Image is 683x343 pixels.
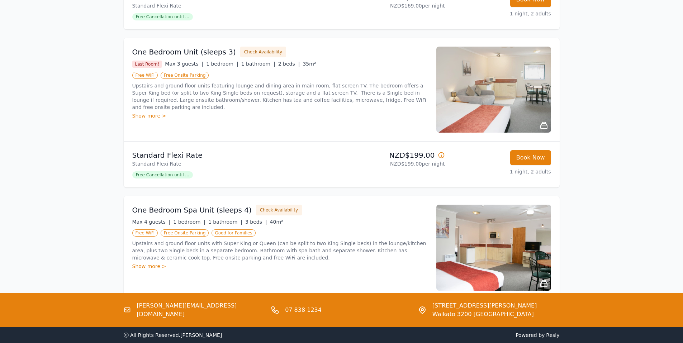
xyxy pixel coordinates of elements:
[285,306,322,314] a: 07 838 1234
[345,2,445,9] p: NZD$169.00 per night
[132,171,193,178] span: Free Cancellation until ...
[132,82,428,111] p: Upstairs and ground floor units featuring lounge and dining area in main room, flat screen TV. Th...
[132,205,252,215] h3: One Bedroom Spa Unit (sleeps 4)
[256,205,302,215] button: Check Availability
[241,61,275,67] span: 1 bathroom |
[132,47,236,57] h3: One Bedroom Unit (sleeps 3)
[206,61,238,67] span: 1 bedroom |
[245,219,267,225] span: 3 beds |
[161,72,209,79] span: Free Onsite Parking
[132,61,162,68] span: Last Room!
[345,332,560,339] span: Powered by
[161,229,209,237] span: Free Onsite Parking
[132,150,339,160] p: Standard Flexi Rate
[173,219,205,225] span: 1 bedroom |
[132,72,158,79] span: Free WiFi
[124,332,222,338] span: ⓒ All Rights Reserved. [PERSON_NAME]
[345,160,445,167] p: NZD$199.00 per night
[451,10,551,17] p: 1 night, 2 adults
[132,240,428,261] p: Upstairs and ground floor units with Super King or Queen (can be split to two King Single beds) i...
[132,13,193,20] span: Free Cancellation until ...
[345,150,445,160] p: NZD$199.00
[132,263,428,270] div: Show more >
[132,219,171,225] span: Max 4 guests |
[546,332,559,338] a: Resly
[432,301,537,310] span: [STREET_ADDRESS][PERSON_NAME]
[212,229,255,237] span: Good for Families
[278,61,300,67] span: 2 beds |
[137,301,265,319] a: [PERSON_NAME][EMAIL_ADDRESS][DOMAIN_NAME]
[432,310,537,319] span: Waikato 3200 [GEOGRAPHIC_DATA]
[132,160,339,167] p: Standard Flexi Rate
[303,61,316,67] span: 35m²
[451,168,551,175] p: 1 night, 2 adults
[510,150,551,165] button: Book Now
[208,219,242,225] span: 1 bathroom |
[270,219,283,225] span: 40m²
[132,229,158,237] span: Free WiFi
[132,2,339,9] p: Standard Flexi Rate
[165,61,203,67] span: Max 3 guests |
[132,112,428,119] div: Show more >
[240,47,286,57] button: Check Availability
